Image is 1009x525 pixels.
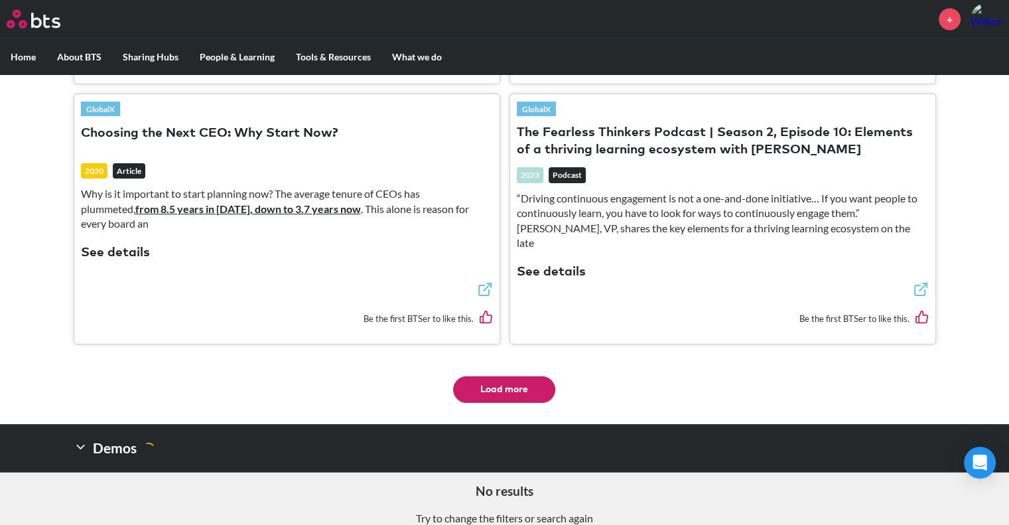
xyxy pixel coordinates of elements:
[112,40,189,74] label: Sharing Hubs
[81,163,107,179] div: 2020
[517,263,586,281] button: See details
[517,167,543,183] div: 2023
[477,281,493,301] a: External link
[7,10,85,29] a: Go home
[517,191,929,251] p: “Driving continuous engagement is not a one-and-done initiative… If you want people to continuous...
[81,125,338,143] button: Choosing the Next CEO: Why Start Now?
[81,301,493,337] div: Be the first BTSer to like this.
[971,3,1002,35] a: Profile
[964,447,996,479] div: Open Intercom Messenger
[913,281,929,301] a: External link
[10,483,999,500] h5: No results
[971,3,1002,35] img: Willemijn van Ginneken
[939,9,961,31] a: +
[46,40,112,74] label: About BTS
[517,124,929,160] button: The Fearless Thinkers Podcast | Season 2, Episode 10: Elements of a thriving learning ecosystem w...
[381,40,452,74] label: What we do
[189,40,285,74] label: People & Learning
[135,202,361,215] a: from 8.5 years in [DATE], down to 3.7 years now
[81,102,120,116] a: GlobalX
[453,376,555,403] button: Load more
[517,301,929,337] div: Be the first BTSer to like this.
[81,244,150,262] button: See details
[549,167,586,183] em: Podcast
[74,435,155,461] h2: Demos
[7,10,60,29] img: BTS Logo
[113,163,145,179] em: Article
[81,187,493,231] p: Why is it important to start planning now? The average tenure of CEOs has plummeted, . This alone...
[285,40,381,74] label: Tools & Resources
[517,102,556,116] a: GlobalX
